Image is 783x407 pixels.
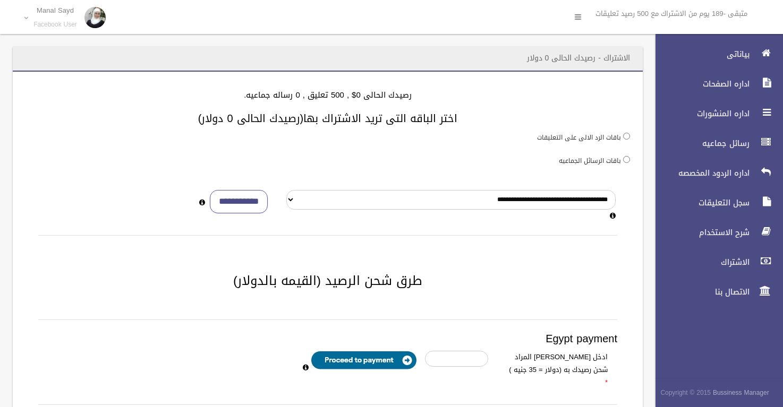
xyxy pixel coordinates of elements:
[646,221,783,244] a: شرح الاستخدام
[25,91,630,100] h4: رصيدك الحالى 0$ , 500 تعليق , 0 رساله جماعيه.
[646,227,753,238] span: شرح الاستخدام
[559,155,621,167] label: باقات الرسائل الجماعيه
[646,49,753,59] span: بياناتى
[646,108,753,119] span: اداره المنشورات
[646,250,783,274] a: الاشتراك
[33,6,77,14] p: Manal Sayd
[646,72,783,96] a: اداره الصفحات
[537,132,621,143] label: باقات الرد الالى على التعليقات
[514,48,643,68] header: الاشتراك - رصيدك الحالى 0 دولار
[646,102,783,125] a: اداره المنشورات
[646,79,753,89] span: اداره الصفحات
[33,21,77,29] small: Facebook User
[646,138,753,149] span: رسائل جماعيه
[646,280,783,304] a: الاتصال بنا
[646,197,753,208] span: سجل التعليقات
[713,387,769,399] strong: Bussiness Manager
[646,287,753,297] span: الاتصال بنا
[496,351,616,389] label: ادخل [PERSON_NAME] المراد شحن رصيدك به (دولار = 35 جنيه )
[646,168,753,178] span: اداره الردود المخصصه
[38,333,617,344] h3: Egypt payment
[646,257,753,267] span: الاشتراك
[646,132,783,155] a: رسائل جماعيه
[646,42,783,66] a: بياناتى
[25,112,630,124] h3: اختر الباقه التى تريد الاشتراك بها(رصيدك الحالى 0 دولار)
[660,387,711,399] span: Copyright © 2015
[646,161,783,185] a: اداره الردود المخصصه
[25,274,630,288] h2: طرق شحن الرصيد (القيمه بالدولار)
[646,191,783,214] a: سجل التعليقات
